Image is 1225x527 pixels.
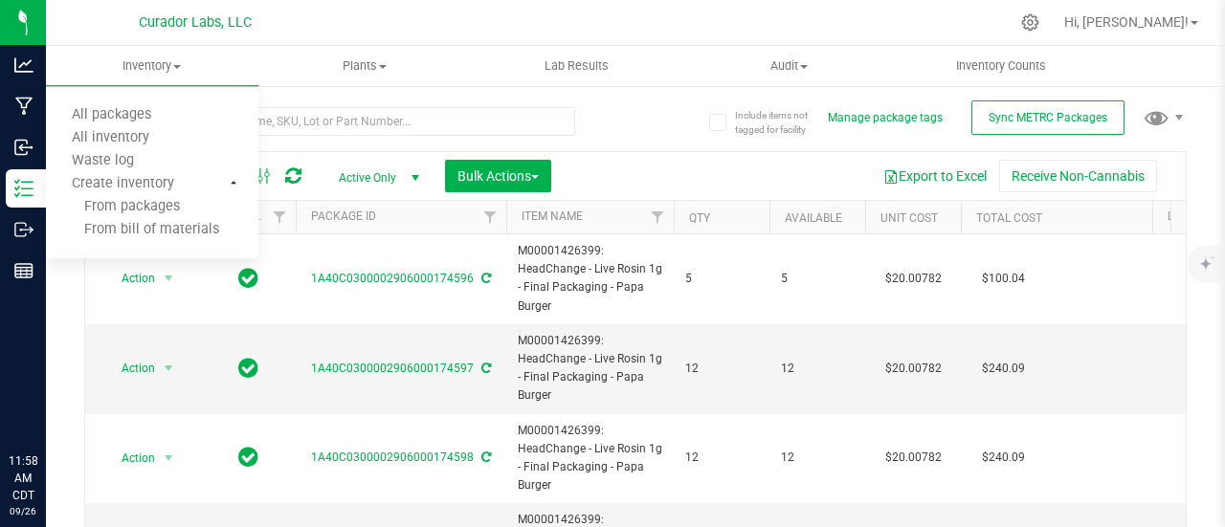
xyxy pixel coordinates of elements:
[518,332,662,406] span: M00001426399: HeadChange - Live Rosin 1g - Final Packaging - Papa Burger
[104,445,156,472] span: Action
[976,211,1042,225] a: Total Cost
[475,201,506,233] a: Filter
[157,445,181,472] span: select
[471,46,683,86] a: Lab Results
[14,97,33,116] inline-svg: Manufacturing
[14,55,33,75] inline-svg: Analytics
[9,452,37,504] p: 11:58 AM CDT
[682,46,895,86] a: Audit
[139,14,252,31] span: Curador Labs, LLC
[258,46,471,86] a: Plants
[479,450,491,464] span: Sync from Compliance System
[689,211,710,225] a: Qty
[46,199,180,215] span: From packages
[157,355,181,382] span: select
[238,444,258,471] span: In Sync
[259,57,470,75] span: Plants
[785,211,842,225] a: Available
[683,57,894,75] span: Audit
[1064,14,1189,30] span: Hi, [PERSON_NAME]!
[238,355,258,382] span: In Sync
[238,265,258,292] span: In Sync
[781,270,854,288] span: 5
[781,449,854,467] span: 12
[518,422,662,495] span: M00001426399: HeadChange - Live Rosin 1g - Final Packaging - Papa Burger
[930,57,1072,75] span: Inventory Counts
[445,160,551,192] button: Bulk Actions
[685,270,758,288] span: 5
[479,362,491,375] span: Sync from Compliance System
[972,355,1035,383] span: $240.09
[989,111,1107,124] span: Sync METRC Packages
[880,211,938,225] a: Unit Cost
[895,46,1107,86] a: Inventory Counts
[522,209,583,223] a: Item Name
[311,209,376,223] a: Package ID
[14,220,33,239] inline-svg: Outbound
[19,374,77,431] iframe: Resource center
[871,160,999,192] button: Export to Excel
[46,130,175,146] span: All inventory
[14,179,33,198] inline-svg: Inventory
[46,107,177,123] span: All packages
[642,201,674,233] a: Filter
[518,242,662,316] span: M00001426399: HeadChange - Live Rosin 1g - Final Packaging - Papa Burger
[865,414,961,504] td: $20.00782
[685,449,758,467] span: 12
[14,261,33,280] inline-svg: Reports
[104,265,156,292] span: Action
[46,57,258,75] span: Inventory
[311,272,474,285] a: 1A40C0300002906000174596
[865,324,961,414] td: $20.00782
[971,100,1125,135] button: Sync METRC Packages
[972,444,1035,472] span: $240.09
[457,168,539,184] span: Bulk Actions
[311,450,474,464] a: 1A40C0300002906000174598
[1018,13,1042,32] div: Manage settings
[104,355,156,382] span: Action
[84,107,575,136] input: Search Package ID, Item Name, SKU, Lot or Part Number...
[14,138,33,157] inline-svg: Inbound
[46,153,160,169] span: Waste log
[46,46,258,86] a: Inventory All packages All inventory Waste log Create inventory From packages From bill of materials
[157,265,181,292] span: select
[781,360,854,378] span: 12
[479,272,491,285] span: Sync from Compliance System
[46,222,219,238] span: From bill of materials
[311,362,474,375] a: 1A40C0300002906000174597
[972,265,1035,293] span: $100.04
[685,360,758,378] span: 12
[264,201,296,233] a: Filter
[999,160,1157,192] button: Receive Non-Cannabis
[865,234,961,324] td: $20.00782
[735,108,831,137] span: Include items not tagged for facility
[9,504,37,518] p: 09/26
[46,176,200,192] span: Create inventory
[519,57,635,75] span: Lab Results
[828,110,943,126] button: Manage package tags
